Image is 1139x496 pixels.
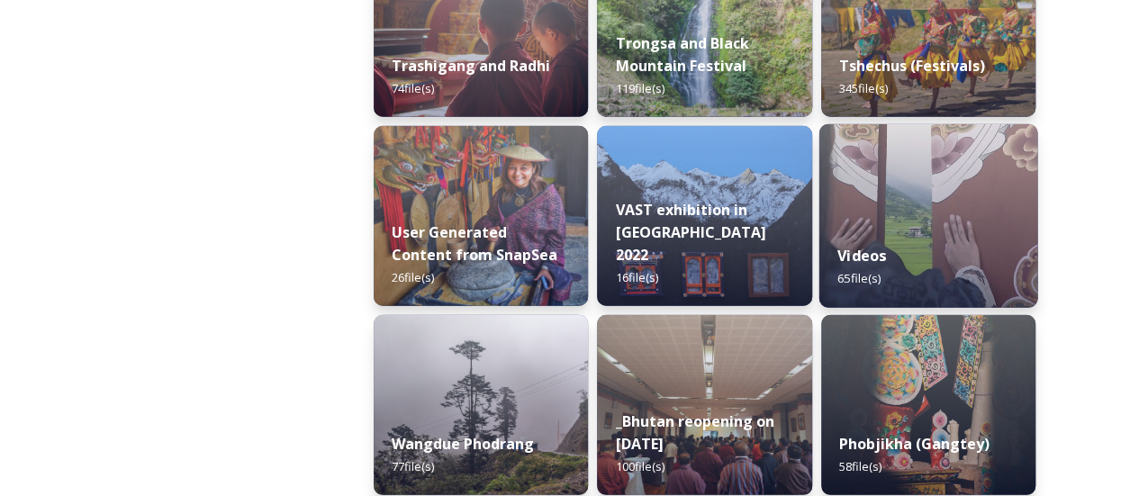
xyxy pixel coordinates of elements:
[837,246,886,266] strong: Videos
[374,126,588,306] img: 0FDA4458-C9AB-4E2F-82A6-9DC136F7AE71.jpeg
[392,269,434,285] span: 26 file(s)
[837,270,881,286] span: 65 file(s)
[392,222,557,265] strong: User Generated Content from SnapSea
[839,434,990,454] strong: Phobjikha (Gangtey)
[821,315,1035,495] img: Phobjika%2520by%2520Matt%2520Dutile2.jpg
[839,80,888,96] span: 345 file(s)
[615,33,748,76] strong: Trongsa and Black Mountain Festival
[615,411,773,454] strong: _Bhutan reopening on [DATE]
[374,315,588,495] img: 2022-10-01%252016.15.46.jpg
[392,458,434,474] span: 77 file(s)
[597,315,811,495] img: DSC00319.jpg
[615,200,765,265] strong: VAST exhibition in [GEOGRAPHIC_DATA] 2022
[392,56,550,76] strong: Trashigang and Radhi
[615,80,664,96] span: 119 file(s)
[392,434,534,454] strong: Wangdue Phodrang
[615,269,657,285] span: 16 file(s)
[818,124,1037,308] img: Textile.jpg
[615,458,664,474] span: 100 file(s)
[392,80,434,96] span: 74 file(s)
[839,458,881,474] span: 58 file(s)
[597,126,811,306] img: VAST%2520Bhutan%2520art%2520exhibition%2520in%2520Brussels3.jpg
[839,56,985,76] strong: Tshechus (Festivals)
